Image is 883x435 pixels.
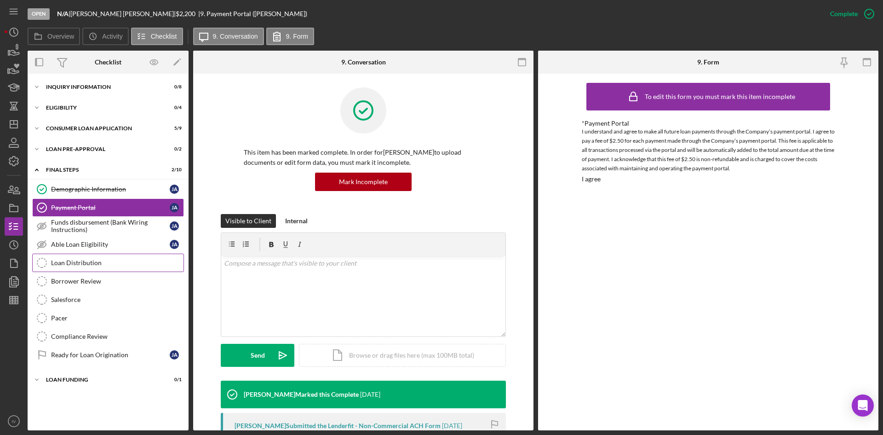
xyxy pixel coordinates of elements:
[28,28,80,45] button: Overview
[57,10,70,17] div: |
[266,28,314,45] button: 9. Form
[225,214,271,228] div: Visible to Client
[697,58,719,66] div: 9. Form
[281,214,312,228] button: Internal
[251,344,265,367] div: Send
[286,33,308,40] label: 9. Form
[244,391,359,398] div: [PERSON_NAME] Marked this Complete
[51,219,170,233] div: Funds disbursement (Bank Wiring Instructions)
[46,84,159,90] div: Inquiry Information
[32,346,184,364] a: Ready for Loan OriginationJA
[102,33,122,40] label: Activity
[32,327,184,346] a: Compliance Review
[360,391,380,398] time: 2025-09-09 15:29
[11,419,16,424] text: IV
[28,8,50,20] div: Open
[51,259,183,267] div: Loan Distribution
[582,127,835,173] div: I understand and agree to make all future loan payments through the Company’s payment portal. I a...
[442,422,462,429] time: 2025-09-09 09:41
[51,351,170,359] div: Ready for Loan Origination
[221,214,276,228] button: Visible to Client
[176,10,195,17] span: $2,200
[341,58,386,66] div: 9. Conversation
[198,10,307,17] div: | 9. Payment Portal ([PERSON_NAME])
[821,5,878,23] button: Complete
[339,173,388,191] div: Mark Incomplete
[213,33,258,40] label: 9. Conversation
[244,147,483,168] p: This item has been marked complete. In order for [PERSON_NAME] to upload documents or edit form d...
[47,33,74,40] label: Overview
[32,272,184,290] a: Borrower Review
[285,214,308,228] div: Internal
[51,333,183,340] div: Compliance Review
[70,10,176,17] div: [PERSON_NAME] [PERSON_NAME] |
[46,146,159,152] div: Loan Pre-Approval
[165,84,182,90] div: 0 / 8
[315,173,412,191] button: Mark Incomplete
[131,28,183,45] button: Checklist
[32,290,184,309] a: Salesforce
[582,120,835,127] div: *Payment Portal
[5,412,23,430] button: IV
[170,240,179,249] div: J A
[46,126,159,131] div: Consumer Loan Application
[830,5,858,23] div: Complete
[51,186,170,193] div: Demographic Information
[235,422,441,429] div: [PERSON_NAME] Submitted the Lenderfit - Non-Commercial ACH Form
[51,241,170,248] div: Able Loan Eligibility
[165,105,182,110] div: 0 / 4
[151,33,177,40] label: Checklist
[170,185,179,194] div: J A
[32,309,184,327] a: Pacer
[51,278,183,285] div: Borrower Review
[32,254,184,272] a: Loan Distribution
[582,175,601,183] div: I agree
[95,58,121,66] div: Checklist
[82,28,128,45] button: Activity
[32,198,184,217] a: Payment PortalJA
[193,28,264,45] button: 9. Conversation
[51,296,183,303] div: Salesforce
[46,167,159,173] div: FINAL STEPS
[46,105,159,110] div: Eligibility
[32,180,184,198] a: Demographic InformationJA
[165,377,182,383] div: 0 / 1
[46,377,159,383] div: Loan Funding
[32,217,184,235] a: Funds disbursement (Bank Wiring Instructions)JA
[32,235,184,254] a: Able Loan EligibilityJA
[51,314,183,322] div: Pacer
[170,203,179,212] div: J A
[170,221,179,231] div: J A
[165,167,182,173] div: 2 / 10
[645,93,795,100] div: To edit this form you must mark this item incomplete
[852,394,874,417] div: Open Intercom Messenger
[51,204,170,211] div: Payment Portal
[170,350,179,360] div: J A
[221,344,294,367] button: Send
[57,10,69,17] b: N/A
[165,126,182,131] div: 5 / 9
[165,146,182,152] div: 0 / 2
